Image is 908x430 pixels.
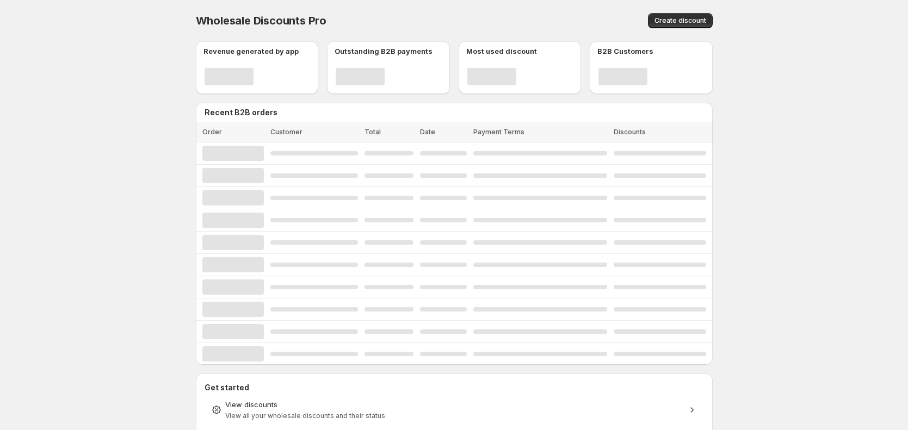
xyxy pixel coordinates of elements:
[205,382,704,393] h2: Get started
[365,128,381,136] span: Total
[270,128,302,136] span: Customer
[203,46,299,57] p: Revenue generated by app
[420,128,435,136] span: Date
[466,46,537,57] p: Most used discount
[654,16,706,25] span: Create discount
[202,128,222,136] span: Order
[225,399,683,410] div: View discounts
[196,14,326,27] span: Wholesale Discounts Pro
[225,412,385,420] span: View all your wholesale discounts and their status
[473,128,524,136] span: Payment Terms
[614,128,646,136] span: Discounts
[597,46,653,57] p: B2B Customers
[205,107,708,118] h2: Recent B2B orders
[335,46,433,57] p: Outstanding B2B payments
[648,13,713,28] button: Create discount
